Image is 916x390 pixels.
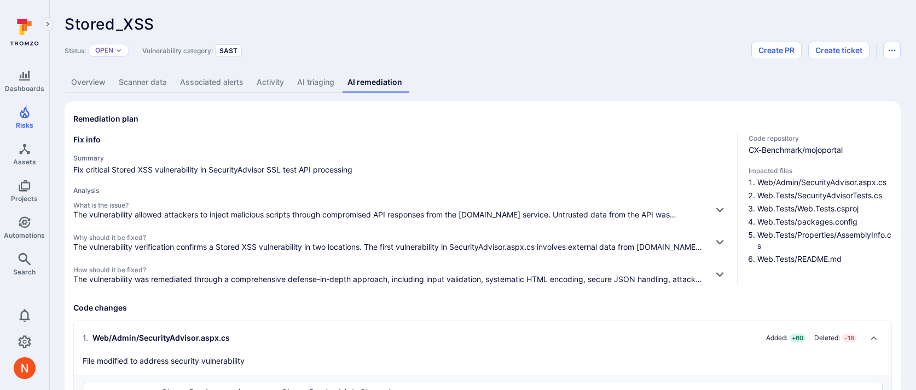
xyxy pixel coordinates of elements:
[173,72,250,93] a: Associated alerts
[73,274,704,285] p: The vulnerability was remediated through a comprehensive defense-in-depth approach, including inp...
[142,47,213,55] span: Vulnerability category:
[749,145,892,156] span: CX-Benchmark/mojoportal
[95,46,113,55] button: Open
[4,231,45,239] span: Automations
[112,72,173,93] a: Scanner data
[73,113,138,124] h2: Remediation plan
[11,194,38,203] span: Projects
[215,44,242,57] div: SAST
[808,42,869,59] button: Create ticket
[65,72,112,93] a: Overview
[14,357,36,379] img: ACg8ocIprwjrgDQnDsNSk9Ghn5p5-B8DpAKWoJ5Gi9syOE4K59tr4Q=s96-c
[73,233,704,242] span: Why should it be fixed?
[65,47,86,55] span: Status:
[83,355,245,366] p: File modified to address security vulnerability
[766,334,787,342] span: Added:
[73,302,892,313] h3: Code changes
[73,186,728,194] h4: Analysis
[749,134,892,142] span: Code repository
[14,357,36,379] div: Neeren Patki
[757,230,892,251] li: Web.Tests/Properties/AssemblyInfo.cs
[341,72,409,93] a: AI remediation
[73,154,728,162] h4: Summary
[74,320,891,375] div: Collapse
[65,72,901,93] div: Vulnerability tabs
[13,268,36,276] span: Search
[757,177,892,188] li: Web/Admin/SecurityAdvisor.aspx.cs
[291,72,341,93] a: AI triaging
[814,334,840,342] span: Deleted:
[751,42,802,59] button: Create PR
[73,266,704,274] span: How should it be fixed?
[842,334,856,342] span: - 18
[41,18,54,31] button: Expand navigation menu
[44,20,51,29] i: Expand navigation menu
[115,47,122,54] button: Expand dropdown
[73,209,704,220] p: The vulnerability allowed attackers to inject malicious scripts through compromised API responses...
[757,190,892,201] li: Web.Tests/SecurityAdvisorTests.cs
[73,201,704,209] span: What is the issue?
[790,334,806,342] span: + 60
[73,134,728,145] h3: Fix info
[83,332,230,343] div: Web/Admin/SecurityAdvisor.aspx.cs
[250,72,291,93] a: Activity
[13,158,36,166] span: Assets
[757,216,892,227] li: Web.Tests/packages.config
[73,242,704,253] p: The vulnerability verification confirms a Stored XSS vulnerability in two locations. The first vu...
[65,15,154,33] span: Stored_XSS
[757,203,892,214] li: Web.Tests/Web.Tests.csproj
[757,254,892,265] li: Web.Tests/README.md
[749,167,892,175] span: Impacted files
[5,84,44,93] span: Dashboards
[73,164,728,175] span: Fix critical Stored XSS vulnerability in SecurityAdvisor SSL test API processing
[883,42,901,59] button: Options menu
[83,332,88,343] span: 1 .
[16,121,33,129] span: Risks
